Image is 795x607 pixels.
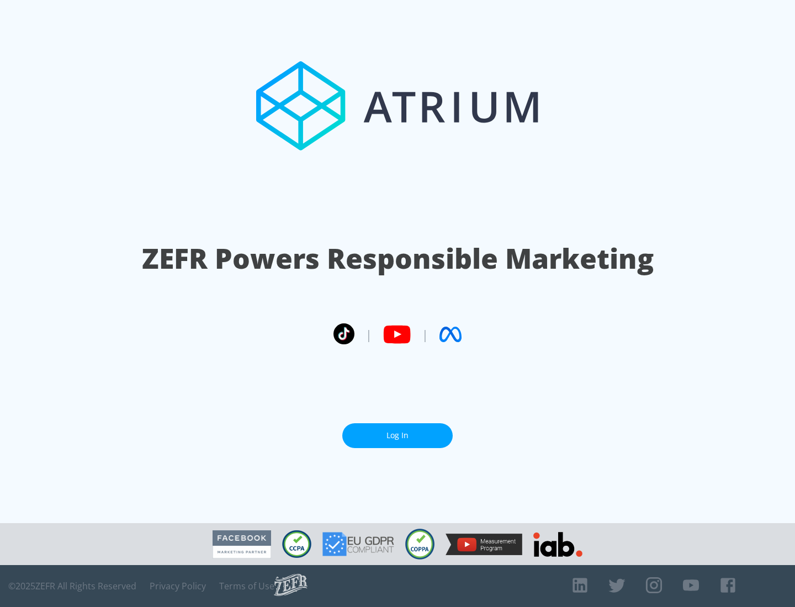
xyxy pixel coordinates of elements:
a: Terms of Use [219,581,274,592]
a: Log In [342,423,453,448]
img: YouTube Measurement Program [446,534,522,555]
img: GDPR Compliant [322,532,394,556]
span: | [422,326,428,343]
span: | [365,326,372,343]
h1: ZEFR Powers Responsible Marketing [142,239,654,278]
span: © 2025 ZEFR All Rights Reserved [8,581,136,592]
img: IAB [533,532,582,557]
img: COPPA Compliant [405,529,434,560]
a: Privacy Policy [150,581,206,592]
img: Facebook Marketing Partner [213,530,271,558]
img: CCPA Compliant [282,530,311,558]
